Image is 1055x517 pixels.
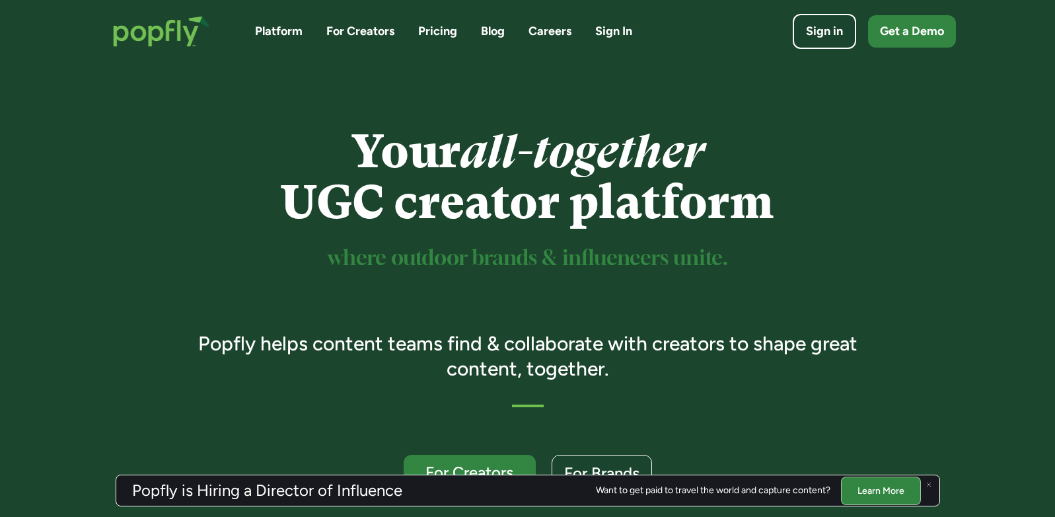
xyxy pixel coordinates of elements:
a: For Creators [326,23,394,40]
a: Get a Demo [868,15,956,48]
h3: Popfly helps content teams find & collaborate with creators to shape great content, together. [179,331,876,381]
a: Careers [528,23,571,40]
a: Learn More [841,476,921,504]
a: Blog [481,23,505,40]
h3: Popfly is Hiring a Director of Influence [132,483,402,498]
div: For Brands [564,465,639,481]
a: Platform [255,23,303,40]
h1: Your UGC creator platform [179,126,876,228]
a: Pricing [418,23,457,40]
div: For Creators [416,464,524,481]
a: Sign In [595,23,632,40]
div: Get a Demo [880,23,944,40]
sup: where outdoor brands & influencers unite. [328,249,728,269]
em: all-together [460,125,704,179]
a: For Creators [404,455,536,491]
div: Sign in [806,23,843,40]
a: Sign in [793,14,856,49]
a: home [100,3,223,60]
a: For Brands [552,455,652,491]
div: Want to get paid to travel the world and capture content? [596,485,830,496]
